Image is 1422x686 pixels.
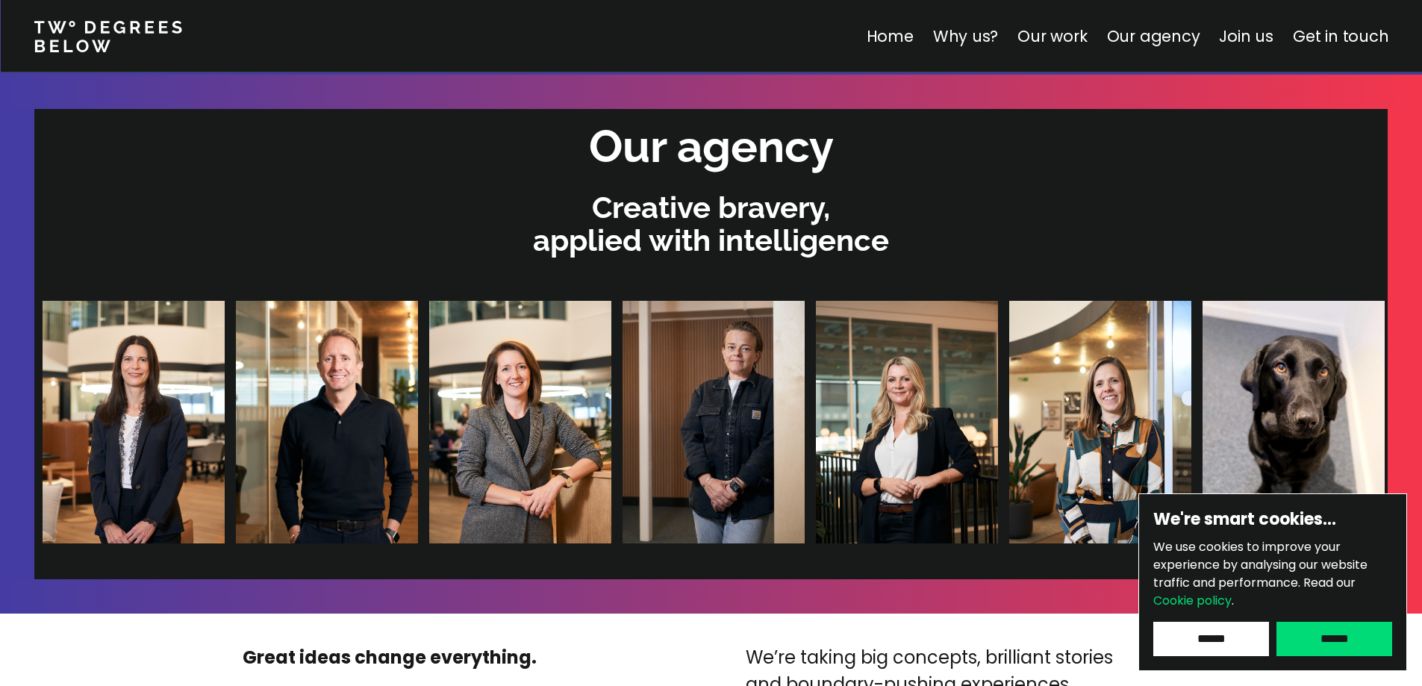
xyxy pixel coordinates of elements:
[1008,301,1191,543] img: Lizzie
[1293,25,1388,47] a: Get in touch
[235,301,417,543] img: James
[428,301,611,543] img: Gemma
[42,191,1380,257] p: Creative bravery, applied with intelligence
[243,645,537,670] strong: Great ideas change everything.
[1106,25,1200,47] a: Our agency
[1017,25,1087,47] a: Our work
[589,116,834,177] h2: Our agency
[1153,592,1232,609] a: Cookie policy
[1153,508,1392,531] h6: We're smart cookies…
[1153,538,1392,610] p: We use cookies to improve your experience by analysing our website traffic and performance.
[1219,25,1273,47] a: Join us
[42,301,224,543] img: Clare
[866,25,913,47] a: Home
[622,301,804,543] img: Dani
[1153,574,1356,609] span: Read our .
[815,301,997,543] img: Halina
[932,25,998,47] a: Why us?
